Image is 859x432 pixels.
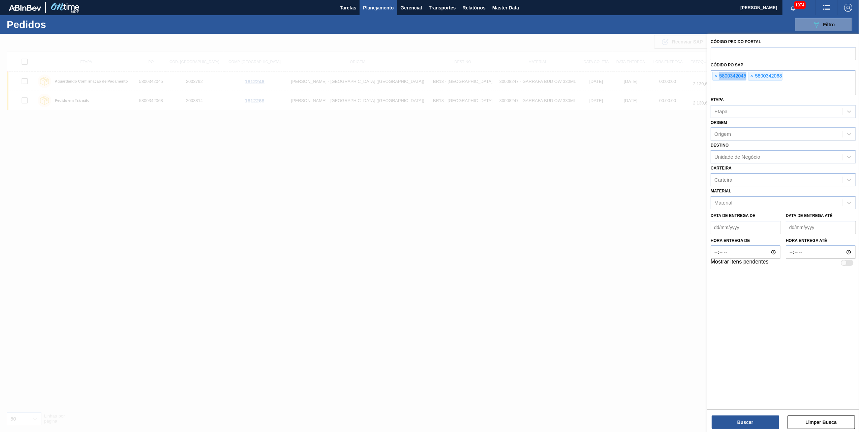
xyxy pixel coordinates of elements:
[711,143,729,148] label: Destino
[844,4,852,12] img: Logout
[711,213,756,218] label: Data de Entrega de
[711,120,727,125] label: Origem
[492,4,519,12] span: Master Data
[795,18,852,31] button: Filtro
[711,63,743,67] label: Códido PO SAP
[786,213,833,218] label: Data de Entrega até
[363,4,394,12] span: Planejamento
[711,39,761,44] label: Código Pedido Portal
[712,72,746,81] div: 5800342045
[711,166,732,171] label: Carteira
[711,189,731,193] label: Material
[711,259,769,267] label: Mostrar itens pendentes
[823,22,835,27] span: Filtro
[714,154,760,160] div: Unidade de Negócio
[714,177,732,183] div: Carteira
[711,236,780,246] label: Hora entrega de
[711,221,780,234] input: dd/mm/yyyy
[714,200,732,206] div: Material
[748,72,755,80] span: ×
[823,4,831,12] img: userActions
[714,109,728,114] div: Etapa
[9,5,41,11] img: TNhmsLtSVTkK8tSr43FrP2fwEKptu5GPRR3wAAAABJRU5ErkJggg==
[7,21,112,28] h1: Pedidos
[714,131,731,137] div: Origem
[340,4,357,12] span: Tarefas
[713,72,719,80] span: ×
[786,221,856,234] input: dd/mm/yyyy
[794,1,806,9] span: 1974
[783,3,804,12] button: Notificações
[429,4,456,12] span: Transportes
[462,4,485,12] span: Relatórios
[748,72,782,81] div: 5800342068
[786,236,856,246] label: Hora entrega até
[401,4,422,12] span: Gerencial
[711,97,724,102] label: Etapa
